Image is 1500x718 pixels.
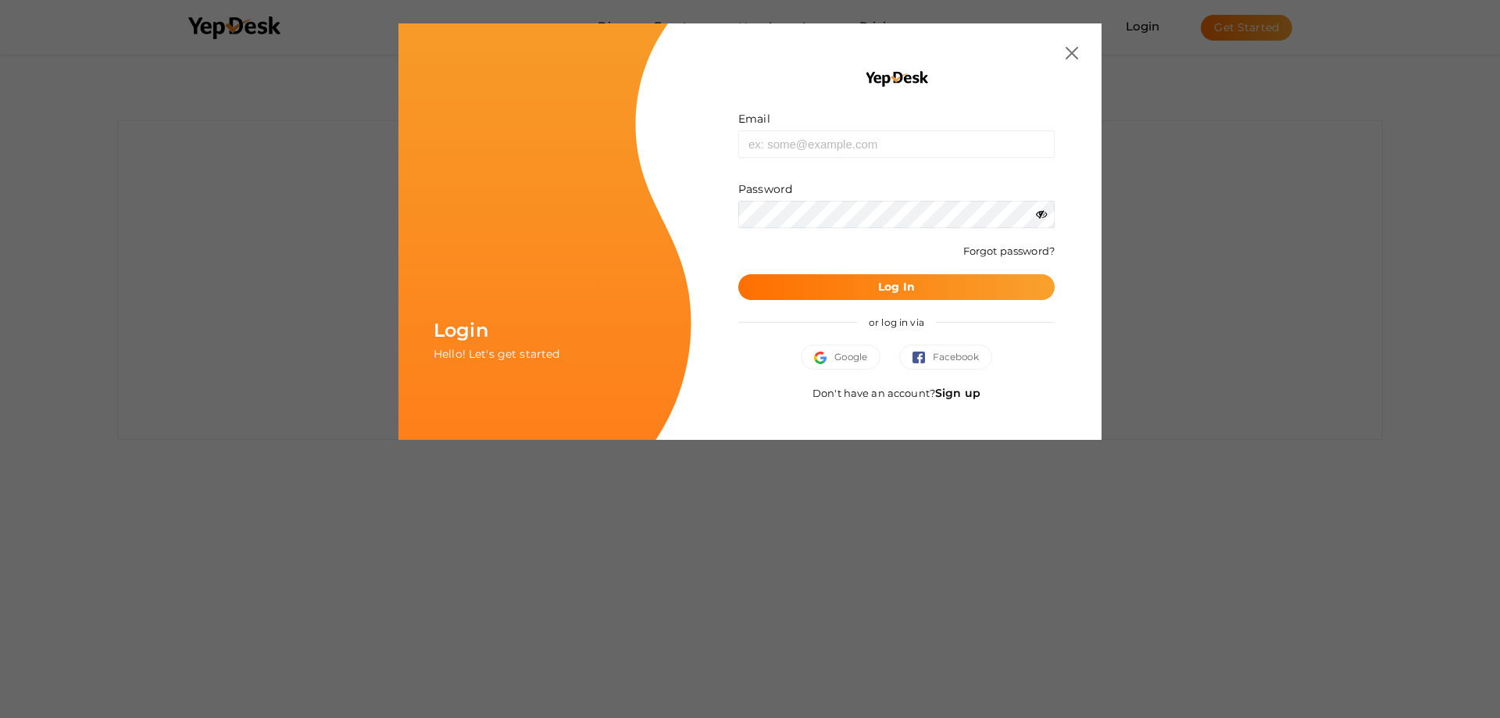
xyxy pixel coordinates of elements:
span: or log in via [857,305,936,340]
span: Don't have an account? [812,387,980,399]
img: close.svg [1066,47,1078,59]
img: facebook.svg [912,352,933,364]
img: google.svg [814,352,834,364]
a: Forgot password? [963,245,1055,257]
button: Google [801,345,880,370]
span: Google [814,349,867,365]
span: Hello! Let's get started [434,347,559,361]
button: Facebook [899,345,992,370]
label: Password [738,181,792,197]
button: Log In [738,274,1055,300]
label: Email [738,111,770,127]
a: Sign up [935,386,980,400]
input: ex: some@example.com [738,130,1055,158]
b: Log In [878,280,915,294]
img: YEP_black_cropped.png [864,70,929,88]
span: Facebook [912,349,979,365]
span: Login [434,319,488,341]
